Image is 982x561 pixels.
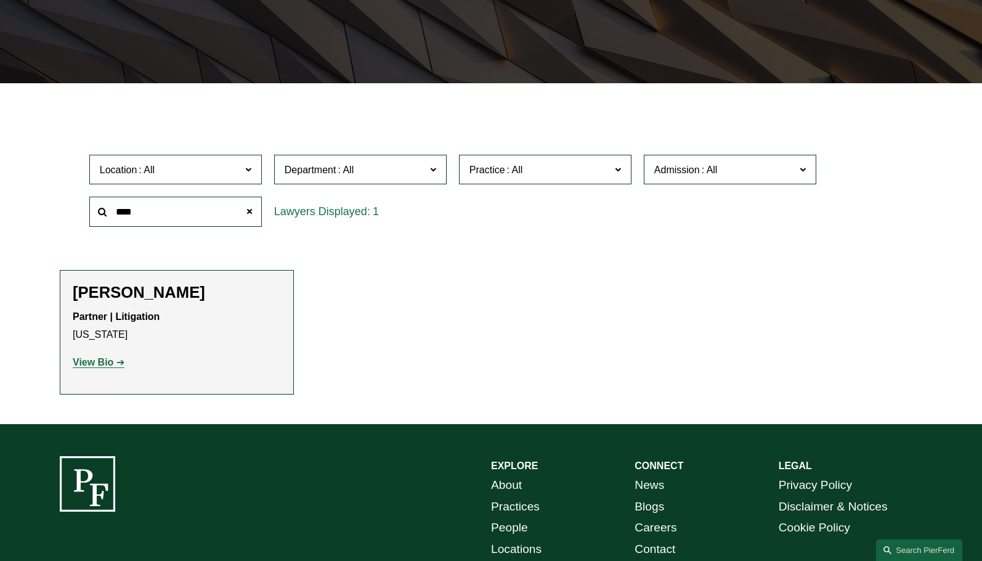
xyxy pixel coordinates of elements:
[635,475,664,496] a: News
[491,539,542,560] a: Locations
[100,165,137,175] span: Location
[779,496,888,518] a: Disclaimer & Notices
[635,496,664,518] a: Blogs
[491,475,522,496] a: About
[73,283,281,302] h2: [PERSON_NAME]
[469,165,505,175] span: Practice
[779,475,852,496] a: Privacy Policy
[779,461,812,471] strong: LEGAL
[73,308,281,344] p: [US_STATE]
[491,496,540,518] a: Practices
[373,205,379,218] span: 1
[73,311,160,322] strong: Partner | Litigation
[635,539,675,560] a: Contact
[779,517,850,539] a: Cookie Policy
[876,539,962,561] a: Search this site
[635,517,676,539] a: Careers
[635,461,683,471] strong: CONNECT
[73,357,124,367] a: View Bio
[654,165,700,175] span: Admission
[491,461,538,471] strong: EXPLORE
[73,357,113,367] strong: View Bio
[491,517,528,539] a: People
[285,165,336,175] span: Department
